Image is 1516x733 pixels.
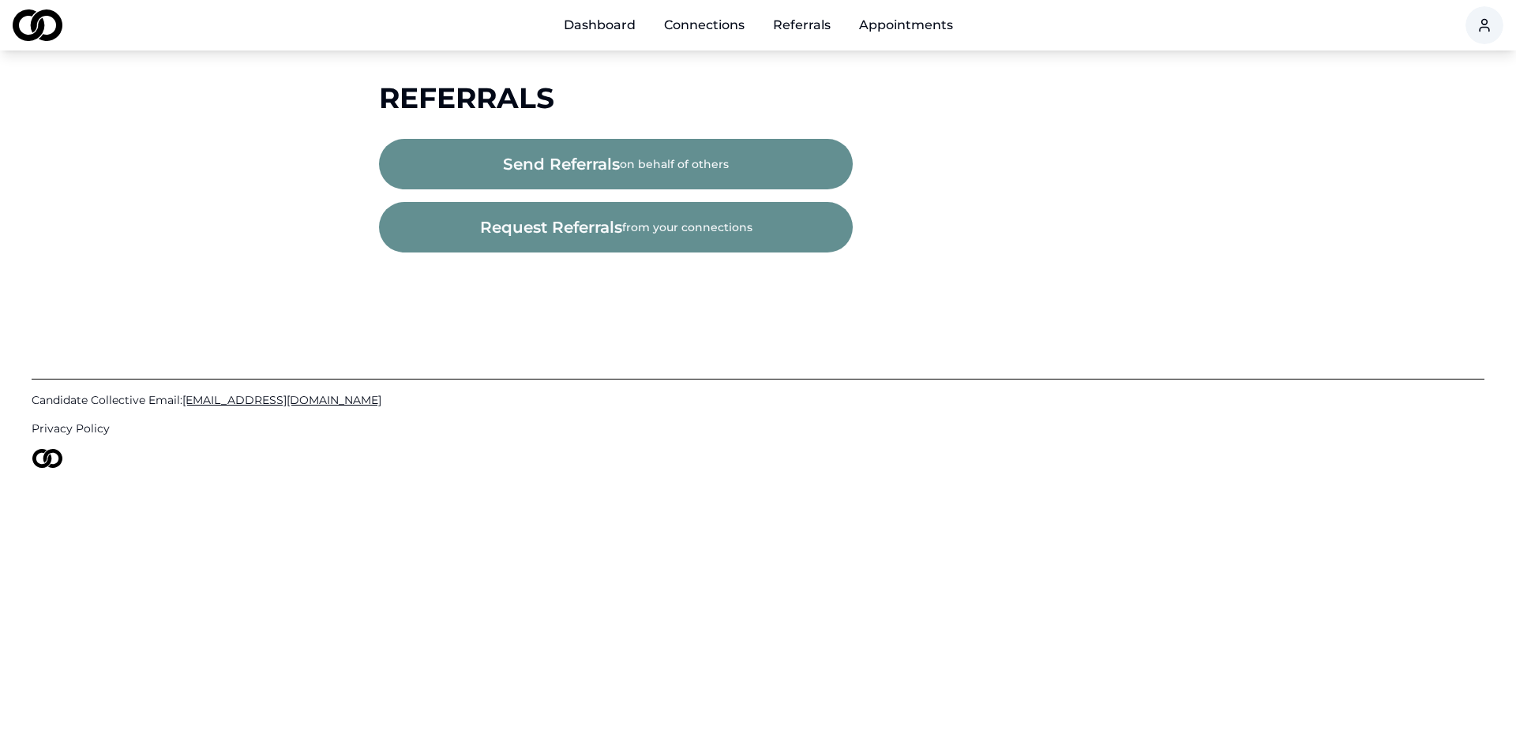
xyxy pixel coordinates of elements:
[379,139,853,189] button: send referralson behalf of others
[379,202,853,252] button: request referralsfrom your connections
[846,9,966,41] a: Appointments
[379,158,853,173] a: send referralson behalf of others
[551,9,966,41] nav: Main
[651,9,757,41] a: Connections
[379,221,853,236] a: request referralsfrom your connections
[379,80,554,115] span: Referrals
[32,449,63,468] img: logo
[32,392,1484,408] a: Candidate Collective Email:[EMAIL_ADDRESS][DOMAIN_NAME]
[503,153,620,175] span: send referrals
[182,393,381,407] span: [EMAIL_ADDRESS][DOMAIN_NAME]
[760,9,843,41] a: Referrals
[32,421,1484,436] a: Privacy Policy
[13,9,62,41] img: logo
[480,216,622,238] span: request referrals
[551,9,648,41] a: Dashboard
